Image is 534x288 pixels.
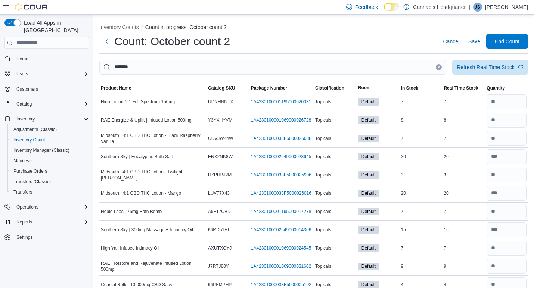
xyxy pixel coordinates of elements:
[13,137,45,143] span: Inventory Count
[355,3,378,11] span: Feedback
[101,85,131,91] span: Product Name
[10,135,89,144] span: Inventory Count
[358,135,379,142] span: Default
[315,245,331,251] span: Topicals
[400,134,443,143] div: 7
[145,24,227,30] button: Count in progress: October count 2
[13,147,69,153] span: Inventory Manager (Classic)
[208,117,232,123] span: Y3YXHYVM
[1,202,92,212] button: Operations
[10,167,50,176] a: Purchase Orders
[442,225,485,234] div: 15
[400,152,443,161] div: 20
[208,209,231,215] span: A5F17CBD
[208,99,233,105] span: UDNHNNTX
[251,263,311,269] a: 1A4230100001069000031602
[315,282,331,288] span: Topicals
[208,227,230,233] span: 66RD51HL
[207,84,249,93] button: Catalog SKU
[361,281,376,288] span: Default
[400,189,443,198] div: 20
[101,209,162,215] span: Noble Labs | 75mg Bath Bomb
[442,116,485,125] div: 8
[13,158,32,164] span: Manifests
[10,188,89,197] span: Transfers
[1,99,92,109] button: Catalog
[315,135,331,141] span: Topicals
[444,85,478,91] span: Real Time Stock
[16,204,38,210] span: Operations
[249,84,314,93] button: Package Number
[16,86,38,92] span: Customers
[4,50,89,262] nav: Complex example
[400,207,443,216] div: 7
[7,156,92,166] button: Manifests
[208,135,233,141] span: CUVJW44W
[101,282,173,288] span: Coastal Roller 10,000mg CBD Salve
[251,245,311,251] a: 1A4230100001069000024545
[400,170,443,179] div: 3
[13,203,89,212] span: Operations
[251,282,311,288] a: 1A42301000033F5000005102
[361,135,376,142] span: Default
[10,135,48,144] a: Inventory Count
[208,282,232,288] span: 66PFMPHP
[361,245,376,251] span: Default
[442,189,485,198] div: 20
[1,84,92,94] button: Customers
[99,24,139,30] button: Inventory Counts
[485,3,528,12] p: [PERSON_NAME]
[1,53,92,64] button: Home
[21,19,89,34] span: Load All Apps in [GEOGRAPHIC_DATA]
[465,34,483,49] button: Save
[99,24,528,32] nav: An example of EuiBreadcrumbs
[15,3,49,11] img: Cova
[251,117,311,123] a: 1A4230100001069000026728
[101,245,159,251] span: High Ya | Infused Intimacy Oil
[315,172,331,178] span: Topicals
[13,69,31,78] button: Users
[251,99,311,105] a: 1A4230100001195000020031
[358,226,379,234] span: Default
[13,85,41,94] a: Customers
[101,169,205,181] span: Midsouth | 4:1 CBD:THC Lotion - Twilight [PERSON_NAME]
[361,153,376,160] span: Default
[99,34,114,49] button: Next
[208,172,232,178] span: HZPHBJ2M
[358,244,379,252] span: Default
[13,179,51,185] span: Transfers (Classic)
[361,172,376,178] span: Default
[473,3,482,12] div: Jamal Saeed
[251,227,311,233] a: 1A4230100002649000014306
[361,226,376,233] span: Default
[251,172,311,178] a: 1A42301000033F5000025996
[101,154,173,160] span: Southern Sky | Eucalyptus Bath Salt
[442,134,485,143] div: 7
[475,3,480,12] span: JS
[208,154,233,160] span: ENX2NK8W
[99,84,207,93] button: Product Name
[13,69,89,78] span: Users
[400,262,443,271] div: 9
[99,60,446,75] input: This is a search bar. After typing your query, hit enter to filter the results lower in the page.
[13,100,89,109] span: Catalog
[251,190,311,196] a: 1A42301000033F5000026016
[251,135,311,141] a: 1A42301000033F5000026038
[208,190,230,196] span: LUV77X43
[442,262,485,271] div: 9
[7,145,92,156] button: Inventory Manager (Classic)
[400,97,443,106] div: 7
[358,85,371,91] span: Room
[7,135,92,145] button: Inventory Count
[442,84,485,93] button: Real Time Stock
[361,190,376,197] span: Default
[436,64,442,70] button: Clear input
[251,209,311,215] a: 1A4230100001195000017278
[13,54,31,63] a: Home
[413,3,466,12] p: Cannabis Headquarter
[358,98,379,106] span: Default
[208,245,232,251] span: AXUTXGYJ
[358,208,379,215] span: Default
[361,263,376,270] span: Default
[13,232,89,242] span: Settings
